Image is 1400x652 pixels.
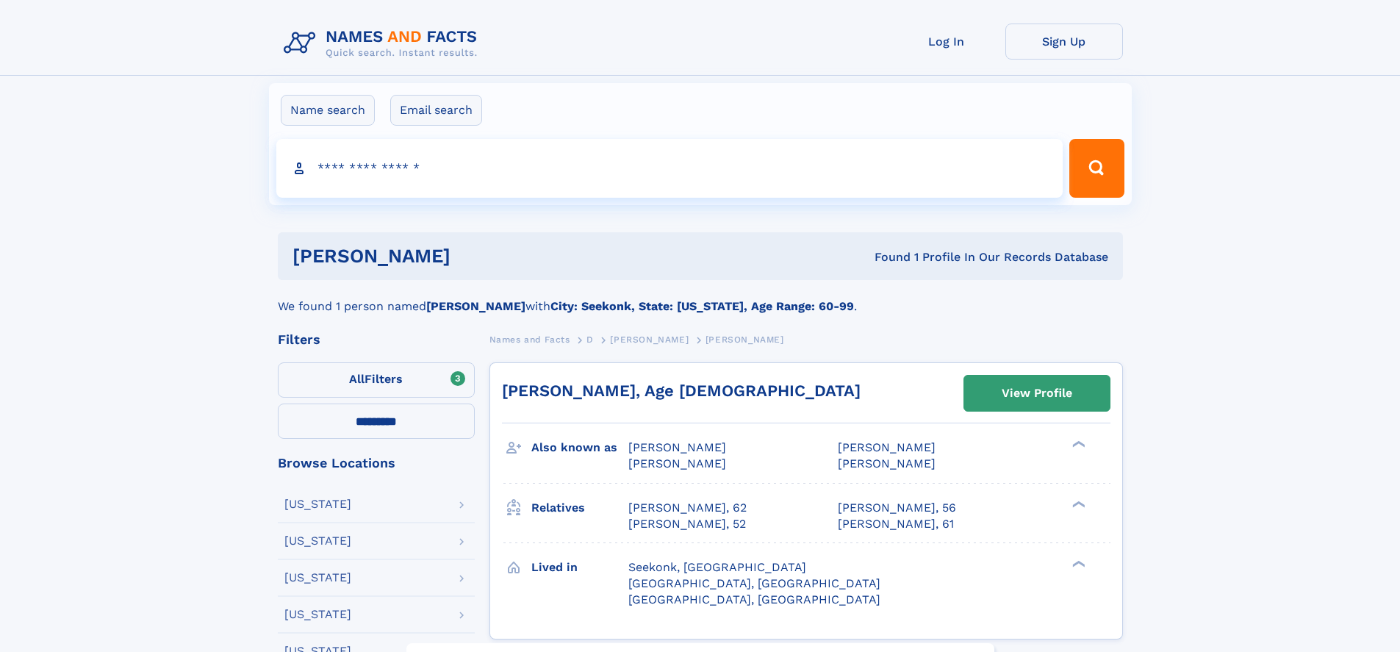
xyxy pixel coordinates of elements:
span: Seekonk, [GEOGRAPHIC_DATA] [628,560,806,574]
div: Browse Locations [278,456,475,470]
div: We found 1 person named with . [278,280,1123,315]
div: ❯ [1069,499,1086,509]
a: D [586,330,594,348]
a: [PERSON_NAME] [610,330,689,348]
span: [PERSON_NAME] [706,334,784,345]
div: ❯ [1069,559,1086,568]
h1: [PERSON_NAME] [292,247,663,265]
span: [PERSON_NAME] [628,456,726,470]
a: Sign Up [1005,24,1123,60]
span: [GEOGRAPHIC_DATA], [GEOGRAPHIC_DATA] [628,576,880,590]
span: [GEOGRAPHIC_DATA], [GEOGRAPHIC_DATA] [628,592,880,606]
div: ❯ [1069,440,1086,449]
div: [US_STATE] [284,572,351,584]
a: View Profile [964,376,1110,411]
a: [PERSON_NAME], 52 [628,516,746,532]
a: [PERSON_NAME], Age [DEMOGRAPHIC_DATA] [502,381,861,400]
b: City: Seekonk, State: [US_STATE], Age Range: 60-99 [550,299,854,313]
div: [US_STATE] [284,609,351,620]
a: Names and Facts [489,330,570,348]
h3: Lived in [531,555,628,580]
div: Filters [278,333,475,346]
label: Name search [281,95,375,126]
a: [PERSON_NAME], 62 [628,500,747,516]
span: D [586,334,594,345]
span: [PERSON_NAME] [610,334,689,345]
div: [US_STATE] [284,535,351,547]
button: Search Button [1069,139,1124,198]
span: [PERSON_NAME] [838,456,936,470]
img: Logo Names and Facts [278,24,489,63]
a: [PERSON_NAME], 56 [838,500,956,516]
h3: Relatives [531,495,628,520]
label: Filters [278,362,475,398]
label: Email search [390,95,482,126]
div: View Profile [1002,376,1072,410]
div: [US_STATE] [284,498,351,510]
span: [PERSON_NAME] [838,440,936,454]
b: [PERSON_NAME] [426,299,525,313]
h3: Also known as [531,435,628,460]
a: Log In [888,24,1005,60]
span: [PERSON_NAME] [628,440,726,454]
div: Found 1 Profile In Our Records Database [662,249,1108,265]
span: All [349,372,365,386]
a: [PERSON_NAME], 61 [838,516,954,532]
input: search input [276,139,1063,198]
